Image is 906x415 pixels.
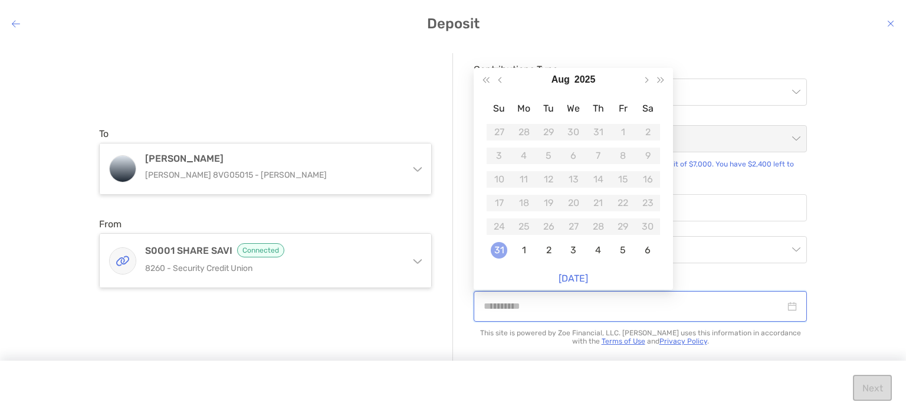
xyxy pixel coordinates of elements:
div: 17 [491,195,507,211]
td: 2025-09-03 [561,238,586,262]
td: 2025-08-25 [511,215,536,238]
td: 2025-08-19 [536,191,561,215]
button: Last year (Control + left) [478,68,494,92]
th: We [561,97,586,120]
td: 2025-07-30 [561,120,586,144]
td: 2025-08-07 [586,144,610,168]
div: 27 [491,124,507,140]
div: 6 [565,148,582,164]
div: 29 [540,124,557,140]
div: 12 [540,171,557,188]
td: 2025-08-05 [536,144,561,168]
div: 1 [615,124,631,140]
td: 2025-07-31 [586,120,610,144]
td: 2025-08-27 [561,215,586,238]
td: 2025-08-23 [635,191,660,215]
td: 2025-09-02 [536,238,561,262]
div: 22 [615,195,631,211]
td: 2025-08-30 [635,215,660,238]
td: 2025-08-12 [536,168,561,191]
label: To [99,128,109,139]
div: 3 [565,242,582,259]
div: 31 [590,124,606,140]
td: 2025-08-14 [586,168,610,191]
div: 4 [590,242,606,259]
div: 20 [565,195,582,211]
div: 2 [540,242,557,259]
td: 2025-08-11 [511,168,536,191]
th: Su [487,97,511,120]
td: 2025-08-15 [610,168,635,191]
div: 5 [615,242,631,259]
td: 2025-09-06 [635,238,660,262]
div: 18 [516,195,532,211]
div: 30 [639,218,656,235]
td: 2025-08-24 [487,215,511,238]
td: 2025-09-05 [610,238,635,262]
td: 2025-08-17 [487,191,511,215]
td: 2025-09-04 [586,238,610,262]
button: Previous month (PageUp) [494,68,509,92]
div: 5 [540,148,557,164]
td: 2025-07-27 [487,120,511,144]
td: 2025-08-04 [511,144,536,168]
td: 2025-08-01 [610,120,635,144]
div: 13 [565,171,582,188]
td: 2025-08-21 [586,191,610,215]
td: 2025-08-10 [487,168,511,191]
div: 28 [516,124,532,140]
td: 2025-08-20 [561,191,586,215]
div: 11 [516,171,532,188]
div: 6 [639,242,656,259]
div: 7 [590,148,606,164]
a: Privacy Policy [659,337,707,345]
div: 15 [615,171,631,188]
td: 2025-08-16 [635,168,660,191]
div: 24 [491,218,507,235]
div: 29 [615,218,631,235]
td: 2025-08-03 [487,144,511,168]
td: 2025-08-13 [561,168,586,191]
div: 4 [516,148,532,164]
p: 8260 - Security Credit Union [145,261,400,276]
img: Roth IRA [110,156,136,182]
h4: [PERSON_NAME] [145,153,400,164]
img: S0001 SHARE SAVI [110,248,136,274]
div: 25 [516,218,532,235]
td: 2025-07-29 [536,120,561,144]
div: 26 [540,218,557,235]
td: 2025-08-06 [561,144,586,168]
div: 27 [565,218,582,235]
div: 21 [590,195,606,211]
div: 9 [639,148,656,164]
td: 2025-08-26 [536,215,561,238]
div: 2 [639,124,656,140]
div: 30 [565,124,582,140]
th: Tu [536,97,561,120]
button: Choose a month [552,68,570,92]
td: 2025-08-08 [610,144,635,168]
p: [PERSON_NAME] 8VG05015 - [PERSON_NAME] [145,168,400,182]
td: 2025-09-01 [511,238,536,262]
div: 1 [516,242,532,259]
div: 23 [639,195,656,211]
td: 2025-08-31 [487,238,511,262]
button: Next month (PageDown) [638,68,654,92]
div: 8 [615,148,631,164]
td: 2025-08-29 [610,215,635,238]
button: Choose a year [575,68,596,92]
div: 19 [540,195,557,211]
th: Fr [610,97,635,120]
p: This site is powered by Zoe Financial, LLC. [PERSON_NAME] uses this information in accordance wit... [474,329,807,345]
div: 31 [491,242,507,259]
div: 16 [639,171,656,188]
div: 3 [491,148,507,164]
td: 2025-08-09 [635,144,660,168]
label: From [99,218,122,230]
td: 2025-07-28 [511,120,536,144]
td: 2025-08-22 [610,191,635,215]
div: 10 [491,171,507,188]
a: [DATE] [559,273,588,284]
td: 2025-08-18 [511,191,536,215]
th: Mo [511,97,536,120]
